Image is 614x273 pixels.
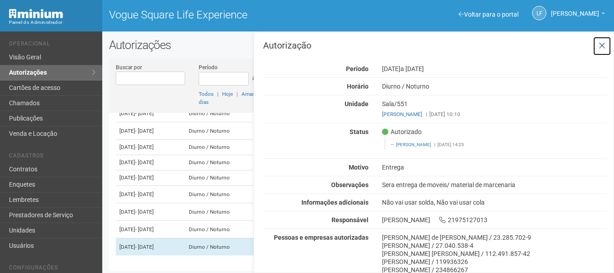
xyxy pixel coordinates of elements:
[382,111,422,117] a: [PERSON_NAME]
[346,65,368,72] strong: Período
[185,203,266,221] td: Diurno / Noturno
[426,111,427,117] span: |
[400,65,424,72] span: a [DATE]
[375,181,614,189] div: Sera entrega de moveis/ material de marcenaria
[332,216,368,224] strong: Responsável
[135,244,154,250] span: - [DATE]
[116,122,185,140] td: [DATE]
[459,11,518,18] a: Voltar para o portal
[135,159,154,166] span: - [DATE]
[349,164,368,171] strong: Motivo
[116,238,185,256] td: [DATE]
[9,9,63,18] img: Minium
[185,140,266,155] td: Diurno / Noturno
[382,258,607,266] div: [PERSON_NAME] / 119936326
[396,142,431,147] a: [PERSON_NAME]
[551,11,605,18] a: [PERSON_NAME]
[263,41,607,50] h3: Autorização
[135,144,154,150] span: - [DATE]
[9,40,96,50] li: Operacional
[185,122,266,140] td: Diurno / Noturno
[252,74,256,81] span: a
[185,105,266,122] td: Diurno / Noturno
[241,91,261,97] a: Amanhã
[9,152,96,162] li: Cadastros
[185,170,266,186] td: Diurno / Noturno
[350,128,368,135] strong: Status
[135,175,154,181] span: - [DATE]
[109,9,351,21] h1: Vogue Square Life Experience
[532,6,546,20] a: LF
[345,100,368,107] strong: Unidade
[9,18,96,27] div: Painel do Administrador
[109,38,607,52] h2: Autorizações
[199,63,218,72] label: Período
[135,110,154,116] span: - [DATE]
[331,181,368,188] strong: Observações
[382,233,607,242] div: [PERSON_NAME] de [PERSON_NAME] / 23.285.702-9
[375,163,614,171] div: Entrega
[135,128,154,134] span: - [DATE]
[116,170,185,186] td: [DATE]
[185,238,266,256] td: Diurno / Noturno
[237,91,238,97] span: |
[135,209,154,215] span: - [DATE]
[375,216,614,224] div: [PERSON_NAME] 21975127013
[185,186,266,203] td: Diurno / Noturno
[199,91,214,97] a: Todos
[375,65,614,73] div: [DATE]
[375,82,614,90] div: Diurno / Noturno
[301,199,368,206] strong: Informações adicionais
[185,155,266,170] td: Diurno / Noturno
[375,100,614,118] div: Sala/551
[116,221,185,238] td: [DATE]
[116,140,185,155] td: [DATE]
[382,128,422,136] span: Autorizado
[116,155,185,170] td: [DATE]
[375,198,614,206] div: Não vai usar solda, Não vai usar cola
[274,234,368,241] strong: Pessoas e empresas autorizadas
[347,83,368,90] strong: Horário
[551,1,599,17] span: Letícia Florim
[135,191,154,197] span: - [DATE]
[116,186,185,203] td: [DATE]
[434,142,435,147] span: |
[185,221,266,238] td: Diurno / Noturno
[382,250,607,258] div: [PERSON_NAME] [PERSON_NAME] / 112.491.857-42
[135,226,154,233] span: - [DATE]
[116,203,185,221] td: [DATE]
[391,142,602,148] footer: [DATE] 14:25
[116,105,185,122] td: [DATE]
[116,63,142,72] label: Buscar por
[222,91,233,97] a: Hoje
[217,91,218,97] span: |
[382,110,607,118] div: [DATE] 10:10
[382,242,607,250] div: [PERSON_NAME] / 27.040.538-4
